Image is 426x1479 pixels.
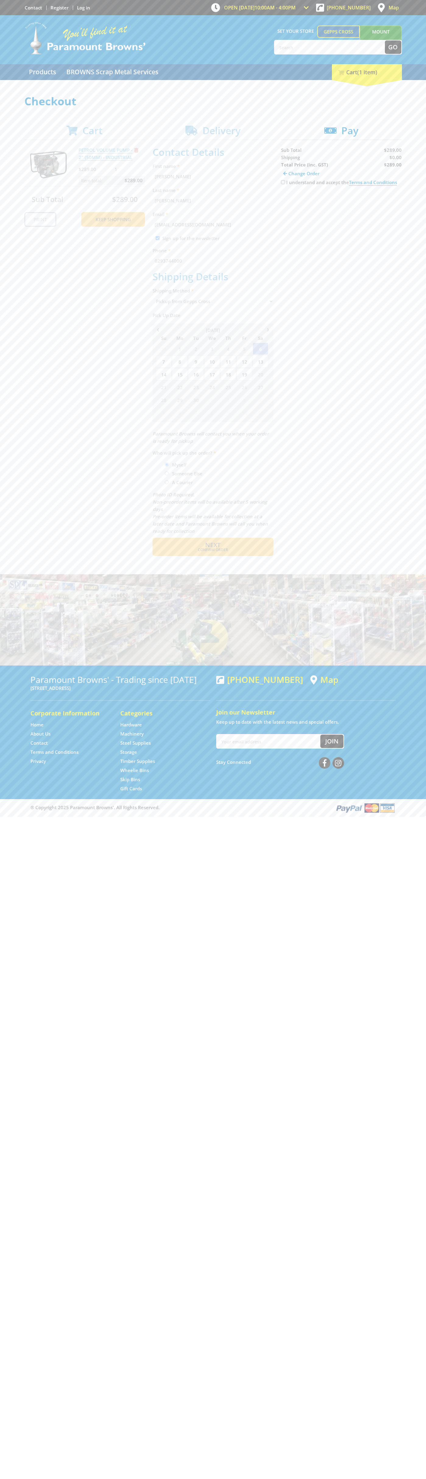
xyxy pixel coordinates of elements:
button: Go [385,40,401,54]
span: Set your store [274,26,318,37]
a: Go to the Contact page [30,740,48,746]
div: Stay Connected [216,755,344,769]
span: $0.00 [389,154,402,160]
a: Go to the Privacy page [30,758,46,764]
h5: Categories [120,709,198,718]
a: View a map of Gepps Cross location [310,675,338,685]
a: Terms and Conditions [349,179,397,186]
span: Change Order [288,170,319,177]
a: Go to the Skip Bins page [120,776,140,783]
h3: Paramount Browns' - Trading since [DATE] [30,675,210,684]
a: Go to the Timber Supplies page [120,758,155,764]
input: Please accept the terms and conditions. [281,180,285,184]
h5: Join our Newsletter [216,708,396,717]
a: Mount [PERSON_NAME] [360,26,402,49]
a: Go to the Hardware page [120,722,142,728]
span: Shipping [281,154,300,160]
div: Cart [332,64,402,80]
a: Go to the Products page [24,64,61,80]
a: Go to the registration page [51,5,69,11]
p: Keep up to date with the latest news and special offers. [216,718,396,726]
input: Search [275,40,385,54]
span: Pay [341,124,358,137]
a: Go to the Wheelie Bins page [120,767,149,774]
a: Go to the Gift Cards page [120,785,142,792]
a: Go to the Machinery page [120,731,144,737]
a: Log in [77,5,90,11]
div: [PHONE_NUMBER] [216,675,303,684]
h1: Checkout [24,95,402,107]
span: OPEN [DATE] [224,4,296,11]
h5: Corporate Information [30,709,108,718]
span: 10:00am - 4:00pm [255,4,296,11]
a: Go to the About Us page [30,731,51,737]
img: Paramount Browns' [24,21,146,55]
span: (1 item) [357,68,377,76]
span: Sub Total [281,147,301,153]
a: Go to the BROWNS Scrap Metal Services page [62,64,163,80]
button: Join [320,735,343,748]
strong: Total Price (inc. GST) [281,162,328,168]
span: $289.00 [384,147,402,153]
label: I understand and accept the [286,179,397,186]
a: Go to the Storage page [120,749,137,755]
a: Gepps Cross [317,26,360,38]
p: [STREET_ADDRESS] [30,684,210,692]
div: ® Copyright 2025 Paramount Browns'. All Rights Reserved. [24,802,402,813]
a: Go to the Contact page [25,5,42,11]
input: Your email address [217,735,320,748]
strong: $289.00 [384,162,402,168]
a: Go to the Terms and Conditions page [30,749,79,755]
a: Go to the Home page [30,722,44,728]
a: Change Order [281,168,322,179]
a: Go to the Steel Supplies page [120,740,151,746]
img: PayPal, Mastercard, Visa accepted [335,802,396,813]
